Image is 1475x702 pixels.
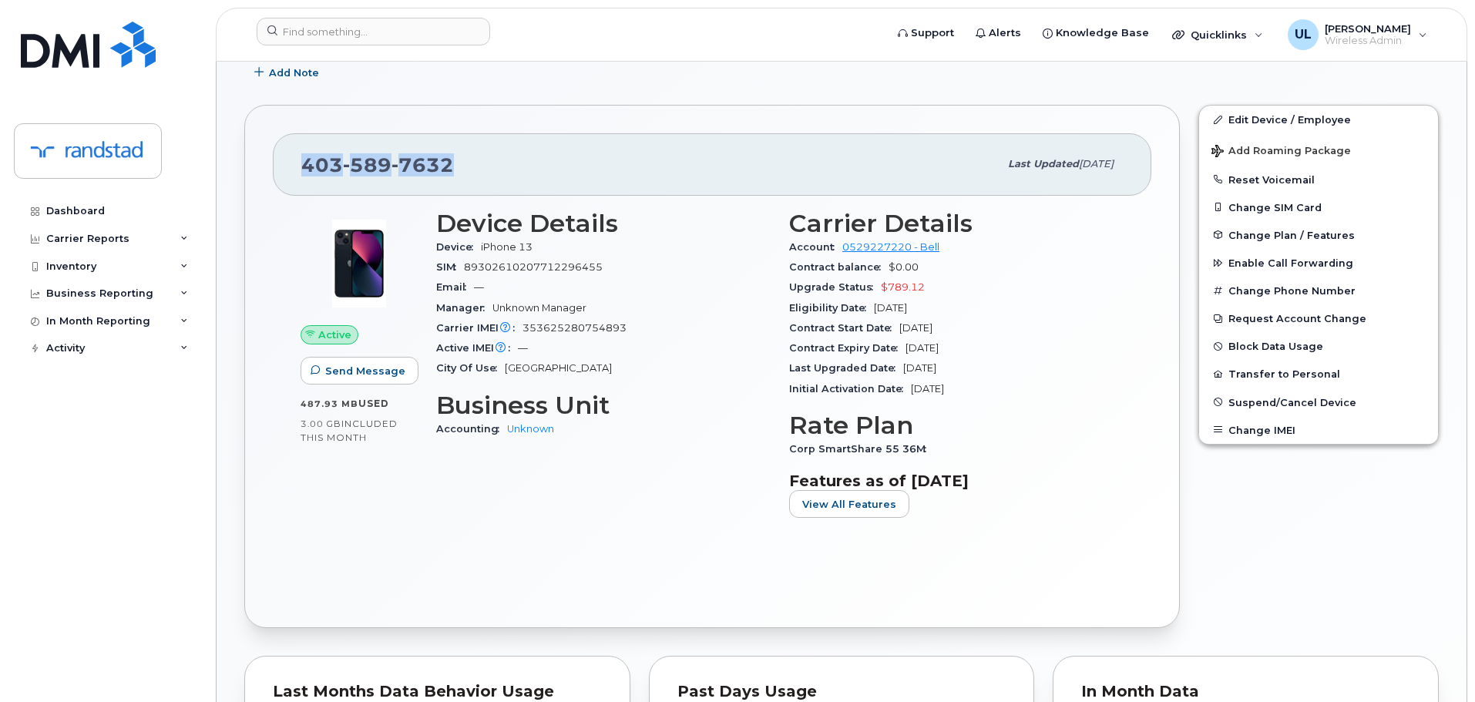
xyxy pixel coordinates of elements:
span: [DATE] [903,362,936,374]
button: Suspend/Cancel Device [1199,388,1438,416]
span: Manager [436,302,492,314]
div: Uraib Lakhani [1277,19,1438,50]
span: Unknown Manager [492,302,586,314]
span: Accounting [436,423,507,435]
span: [PERSON_NAME] [1325,22,1411,35]
span: Last updated [1008,158,1079,170]
button: Reset Voicemail [1199,166,1438,193]
span: 7632 [391,153,454,176]
span: [DATE] [911,383,944,395]
span: Add Roaming Package [1211,145,1351,160]
div: Past Days Usage [677,684,1006,700]
span: Carrier IMEI [436,322,522,334]
span: $0.00 [889,261,919,273]
span: SIM [436,261,464,273]
span: Contract Start Date [789,322,899,334]
h3: Features as of [DATE] [789,472,1124,490]
button: Add Note [244,59,332,86]
span: View All Features [802,497,896,512]
span: Active [318,327,351,342]
a: 0529227220 - Bell [842,241,939,253]
span: Device [436,241,481,253]
span: Corp SmartShare 55 36M [789,443,934,455]
span: [DATE] [905,342,939,354]
span: Active IMEI [436,342,518,354]
h3: Carrier Details [789,210,1124,237]
span: Enable Call Forwarding [1228,257,1353,269]
span: UL [1295,25,1312,44]
span: [DATE] [899,322,932,334]
span: Last Upgraded Date [789,362,903,374]
span: Quicklinks [1191,29,1247,41]
button: Request Account Change [1199,304,1438,332]
h3: Device Details [436,210,771,237]
button: Send Message [301,357,418,385]
button: Change Phone Number [1199,277,1438,304]
span: Send Message [325,364,405,378]
a: Unknown [507,423,554,435]
span: [DATE] [1079,158,1114,170]
button: Add Roaming Package [1199,134,1438,166]
span: Support [911,25,954,41]
span: [DATE] [874,302,907,314]
span: Wireless Admin [1325,35,1411,47]
span: Alerts [989,25,1021,41]
span: 589 [343,153,391,176]
input: Find something... [257,18,490,45]
span: 3.00 GB [301,418,341,429]
button: Change IMEI [1199,416,1438,444]
h3: Rate Plan [789,411,1124,439]
div: Last Months Data Behavior Usage [273,684,602,700]
span: Initial Activation Date [789,383,911,395]
button: View All Features [789,490,909,518]
a: Edit Device / Employee [1199,106,1438,133]
span: [GEOGRAPHIC_DATA] [505,362,612,374]
button: Block Data Usage [1199,332,1438,360]
span: 403 [301,153,454,176]
span: 89302610207712296455 [464,261,603,273]
span: Add Note [269,65,319,80]
span: Eligibility Date [789,302,874,314]
span: Contract Expiry Date [789,342,905,354]
span: City Of Use [436,362,505,374]
span: used [358,398,389,409]
span: — [474,281,484,293]
button: Transfer to Personal [1199,360,1438,388]
span: iPhone 13 [481,241,533,253]
span: 353625280754893 [522,322,627,334]
span: Contract balance [789,261,889,273]
a: Support [887,18,965,49]
span: $789.12 [881,281,925,293]
span: Suspend/Cancel Device [1228,396,1356,408]
button: Change Plan / Features [1199,221,1438,249]
span: 487.93 MB [301,398,358,409]
h3: Business Unit [436,391,771,419]
span: Account [789,241,842,253]
span: included this month [301,418,398,443]
a: Knowledge Base [1032,18,1160,49]
div: Quicklinks [1161,19,1274,50]
img: image20231002-3703462-1ig824h.jpeg [313,217,405,310]
span: Knowledge Base [1056,25,1149,41]
span: Change Plan / Features [1228,229,1355,240]
span: — [518,342,528,354]
div: In Month Data [1081,684,1410,700]
button: Enable Call Forwarding [1199,249,1438,277]
span: Email [436,281,474,293]
a: Alerts [965,18,1032,49]
span: Upgrade Status [789,281,881,293]
button: Change SIM Card [1199,193,1438,221]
